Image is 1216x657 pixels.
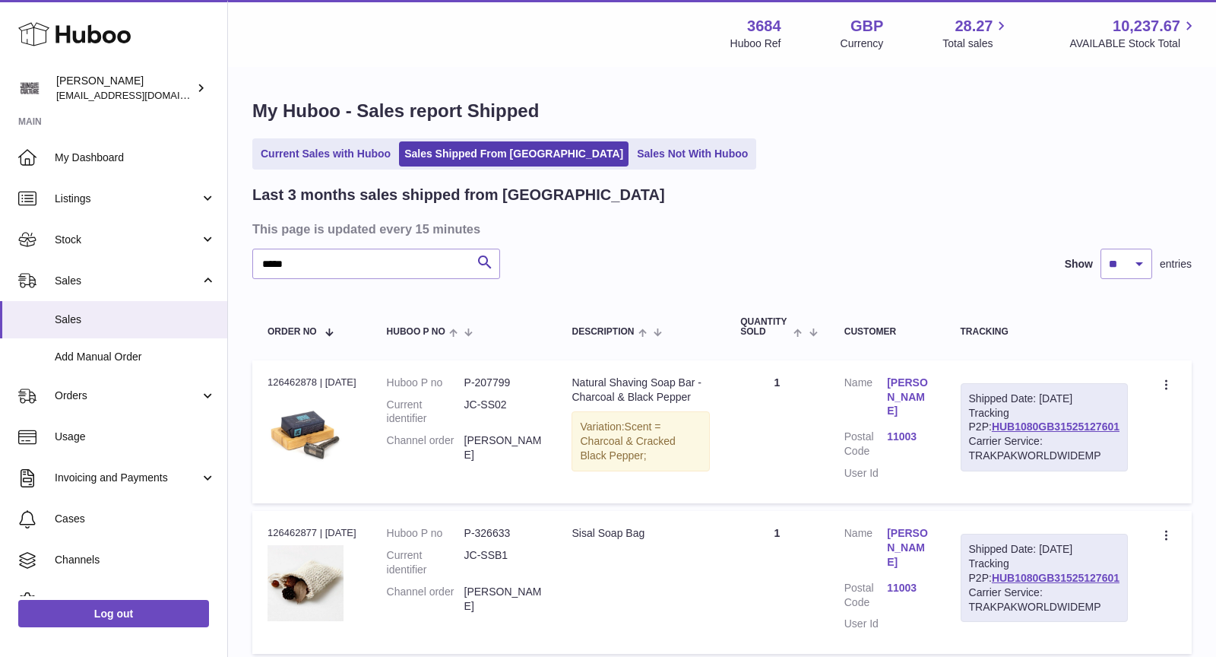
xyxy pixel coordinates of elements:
td: 1 [725,360,829,503]
h1: My Huboo - Sales report Shipped [252,99,1192,123]
span: Scent = Charcoal & Cracked Black Pepper; [580,421,675,462]
dt: User Id [844,466,887,481]
div: 126462877 | [DATE] [268,526,356,540]
dt: Channel order [387,433,464,462]
dt: Current identifier [387,548,464,577]
span: Orders [55,389,200,403]
dt: Name [844,526,887,573]
div: Shipped Date: [DATE] [969,392,1119,406]
a: [PERSON_NAME] [887,526,929,570]
a: 11003 [887,581,929,595]
div: 126462878 | [DATE] [268,376,356,389]
span: entries [1160,257,1192,271]
h3: This page is updated every 15 minutes [252,221,1188,237]
span: Total sales [942,36,1010,51]
span: [EMAIL_ADDRESS][DOMAIN_NAME] [56,89,223,101]
a: Sales Shipped From [GEOGRAPHIC_DATA] [399,141,629,167]
span: Huboo P no [387,327,445,337]
span: Invoicing and Payments [55,471,200,485]
span: Usage [55,430,216,444]
dt: Postal Code [844,581,887,610]
div: Carrier Service: TRAKPAKWORLDWIDEMP [969,586,1119,614]
div: Tracking [961,327,1128,337]
img: 36841753443436.jpg [268,394,344,470]
img: theinternationalventure@gmail.com [18,77,41,100]
dt: Channel order [387,585,464,614]
span: Stock [55,233,200,247]
div: Sisal Soap Bag [572,526,710,541]
span: Settings [55,594,216,608]
div: Tracking P2P: [961,534,1128,622]
div: Natural Shaving Soap Bar - Charcoal & Black Pepper [572,376,710,405]
div: [PERSON_NAME] [56,74,193,103]
a: HUB1080GB31525127601 [992,421,1119,433]
strong: GBP [850,16,883,36]
h2: Last 3 months sales shipped from [GEOGRAPHIC_DATA] [252,185,665,205]
a: 28.27 Total sales [942,16,1010,51]
span: Sales [55,313,216,327]
div: Huboo Ref [730,36,781,51]
span: Listings [55,192,200,206]
a: [PERSON_NAME] [887,376,929,419]
div: Currency [841,36,884,51]
strong: 3684 [747,16,781,36]
a: Sales Not With Huboo [632,141,753,167]
span: Order No [268,327,317,337]
dt: Huboo P no [387,376,464,390]
span: Channels [55,553,216,567]
dd: JC-SS02 [464,398,542,427]
dt: Current identifier [387,398,464,427]
td: 1 [725,511,829,654]
dd: P-326633 [464,526,542,541]
dd: [PERSON_NAME] [464,585,542,614]
span: 10,237.67 [1113,16,1180,36]
a: HUB1080GB31525127601 [992,572,1119,584]
span: AVAILABLE Stock Total [1069,36,1198,51]
dt: Postal Code [844,430,887,459]
div: Tracking P2P: [961,383,1128,471]
span: Cases [55,512,216,526]
span: Quantity Sold [740,317,790,337]
div: Carrier Service: TRAKPAKWORLDWIDEMP [969,434,1119,463]
dt: Huboo P no [387,526,464,541]
span: Sales [55,274,200,288]
dt: Name [844,376,887,423]
a: 10,237.67 AVAILABLE Stock Total [1069,16,1198,51]
span: Description [572,327,634,337]
span: My Dashboard [55,151,216,165]
img: $_57.JPG [268,545,344,621]
div: Variation: [572,411,710,471]
dd: P-207799 [464,376,542,390]
span: 28.27 [955,16,993,36]
div: Shipped Date: [DATE] [969,542,1119,557]
a: Current Sales with Huboo [255,141,396,167]
dd: [PERSON_NAME] [464,433,542,462]
a: 11003 [887,430,929,444]
dd: JC-SSB1 [464,548,542,577]
span: Add Manual Order [55,350,216,364]
a: Log out [18,600,209,627]
label: Show [1065,257,1093,271]
div: Customer [844,327,930,337]
dt: User Id [844,617,887,631]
